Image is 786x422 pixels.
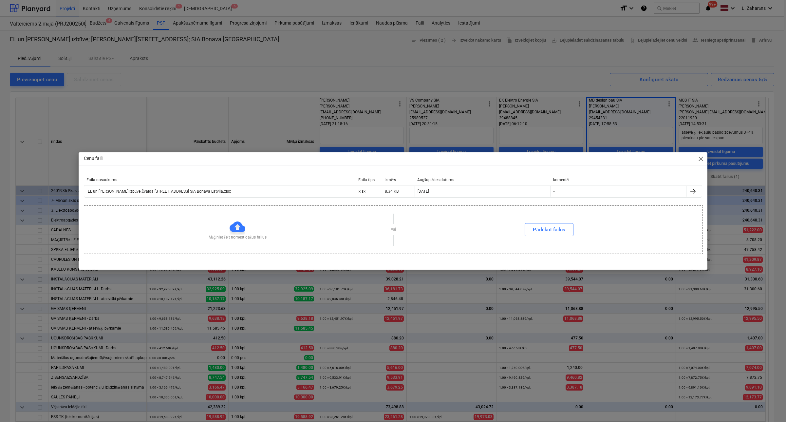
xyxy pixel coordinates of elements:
div: [DATE] [418,189,429,194]
div: Pārlūkot failus [533,225,565,234]
div: Mēģiniet šeit nomest dažus failusvaiPārlūkot failus [84,205,703,254]
div: - [553,189,554,194]
p: Cenu faili [84,155,103,162]
span: close [697,155,705,163]
div: 8.34 KB [385,189,399,194]
div: EL un [PERSON_NAME] izbūve Ēvalda [STREET_ADDRESS] SIA Bonava Latvija.xlsx [87,189,231,194]
div: komentēt [553,178,684,182]
div: Faila tips [358,178,379,182]
div: Faila nosaukums [86,178,353,182]
div: Neizdevās iegūt projektu [622,3,678,11]
p: vai [391,227,396,232]
p: Mēģiniet šeit nomest dažus failus [209,235,267,240]
div: Augšuplādes datums [417,178,548,182]
iframe: Chat Widget [753,391,786,422]
div: Izmērs [384,178,412,182]
button: Pārlūkot failus [525,223,573,236]
div: xlsx [359,189,365,194]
